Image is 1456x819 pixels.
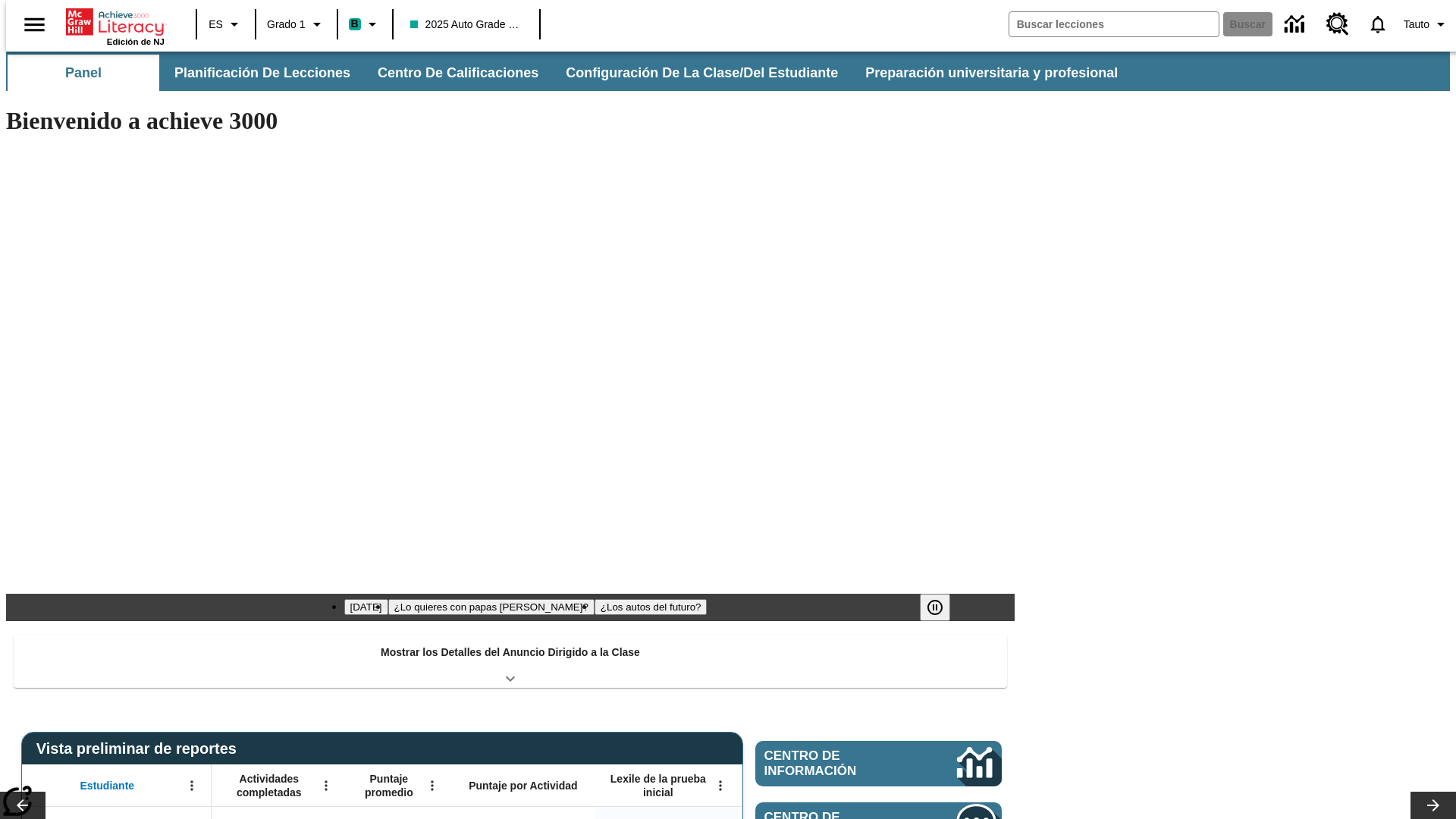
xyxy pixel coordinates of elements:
[8,55,159,91] button: Panel
[202,11,250,38] button: Lenguaje: ES, Selecciona un idioma
[1410,792,1456,819] button: Carrusel de lecciones, seguir
[261,11,332,38] button: Grado: Grado 1, Elige un grado
[554,55,850,91] button: Configuración de la clase/del estudiante
[344,599,388,615] button: Diapositiva 1 Día del Trabajo
[353,772,425,799] span: Puntaje promedio
[80,779,135,792] span: Estudiante
[209,17,223,33] span: ES
[381,645,640,661] p: Mostrar los Detalles del Anuncio Dirigido a la Clase
[219,772,319,799] span: Actividades completadas
[755,741,1002,786] a: Centro de información
[351,14,359,33] span: B
[1404,17,1429,33] span: Tauto
[180,774,203,797] button: Abrir menú
[343,11,388,38] button: Boost El color de la clase es verde turquesa. Cambiar el color de la clase.
[36,740,244,758] span: Vista preliminar de reportes
[6,55,1131,91] div: Subbarra de navegación
[1009,12,1219,36] input: Buscar campo
[469,779,577,792] span: Puntaje por Actividad
[6,52,1450,91] div: Subbarra de navegación
[421,774,444,797] button: Abrir menú
[14,635,1007,688] div: Mostrar los Detalles del Anuncio Dirigido a la Clase
[853,55,1130,91] button: Preparación universitaria y profesional
[66,5,165,46] div: Portada
[603,772,714,799] span: Lexile de la prueba inicial
[107,37,165,46] span: Edición de NJ
[6,107,1015,135] h1: Bienvenido a achieve 3000
[1398,11,1456,38] button: Perfil/Configuración
[920,594,965,621] div: Pausar
[1358,5,1398,44] a: Notificaciones
[595,599,708,615] button: Diapositiva 3 ¿Los autos del futuro?
[12,2,57,47] button: Abrir el menú lateral
[66,7,165,37] a: Portada
[366,55,551,91] button: Centro de calificaciones
[410,17,522,33] span: 2025 Auto Grade 1 A
[1276,4,1317,45] a: Centro de información
[388,599,595,615] button: Diapositiva 2 ¿Lo quieres con papas fritas?
[267,17,306,33] span: Grado 1
[162,55,362,91] button: Planificación de lecciones
[315,774,337,797] button: Abrir menú
[1317,4,1358,45] a: Centro de recursos, Se abrirá en una pestaña nueva.
[920,594,950,621] button: Pausar
[709,774,732,797] button: Abrir menú
[764,748,906,779] span: Centro de información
